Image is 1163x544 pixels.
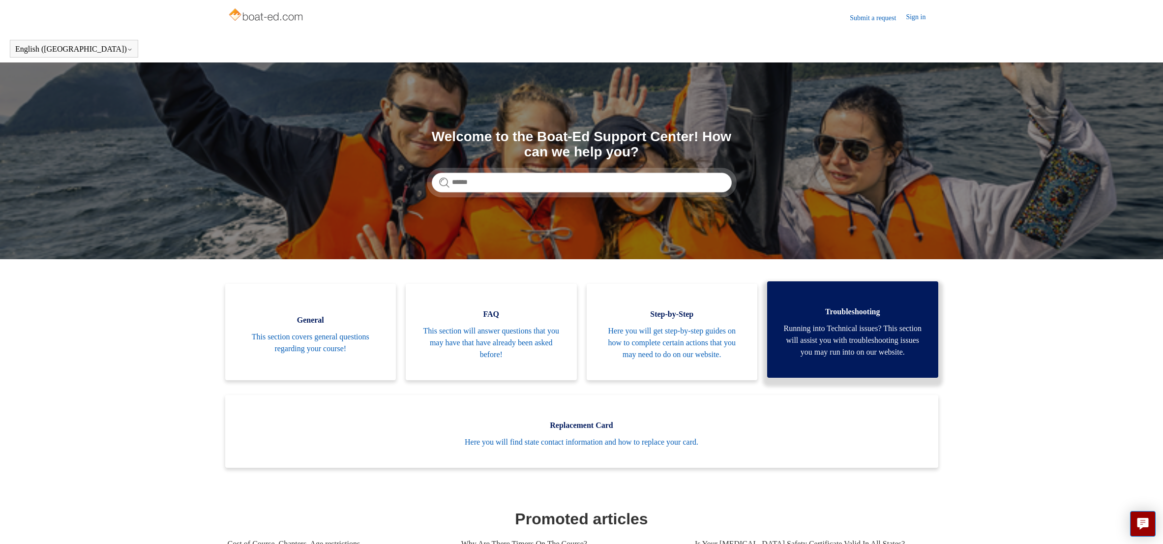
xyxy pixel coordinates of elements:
[432,173,732,192] input: Search
[767,281,938,378] a: Troubleshooting Running into Technical issues? This section will assist you with troubleshooting ...
[1130,511,1156,537] button: Live chat
[601,308,743,320] span: Step-by-Step
[587,284,758,380] a: Step-by-Step Here you will get step-by-step guides on how to complete certain actions that you ma...
[906,12,935,24] a: Sign in
[240,331,382,355] span: This section covers general questions regarding your course!
[782,306,924,318] span: Troubleshooting
[782,323,924,358] span: Running into Technical issues? This section will assist you with troubleshooting issues you may r...
[406,284,577,380] a: FAQ This section will answer questions that you may have that have already been asked before!
[240,314,382,326] span: General
[420,325,562,361] span: This section will answer questions that you may have that have already been asked before!
[225,284,396,380] a: General This section covers general questions regarding your course!
[420,308,562,320] span: FAQ
[850,13,906,23] a: Submit a request
[240,420,924,431] span: Replacement Card
[225,395,938,468] a: Replacement Card Here you will find state contact information and how to replace your card.
[15,45,133,54] button: English ([GEOGRAPHIC_DATA])
[228,507,936,531] h1: Promoted articles
[240,436,924,448] span: Here you will find state contact information and how to replace your card.
[432,129,732,160] h1: Welcome to the Boat-Ed Support Center! How can we help you?
[601,325,743,361] span: Here you will get step-by-step guides on how to complete certain actions that you may need to do ...
[228,6,306,26] img: Boat-Ed Help Center home page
